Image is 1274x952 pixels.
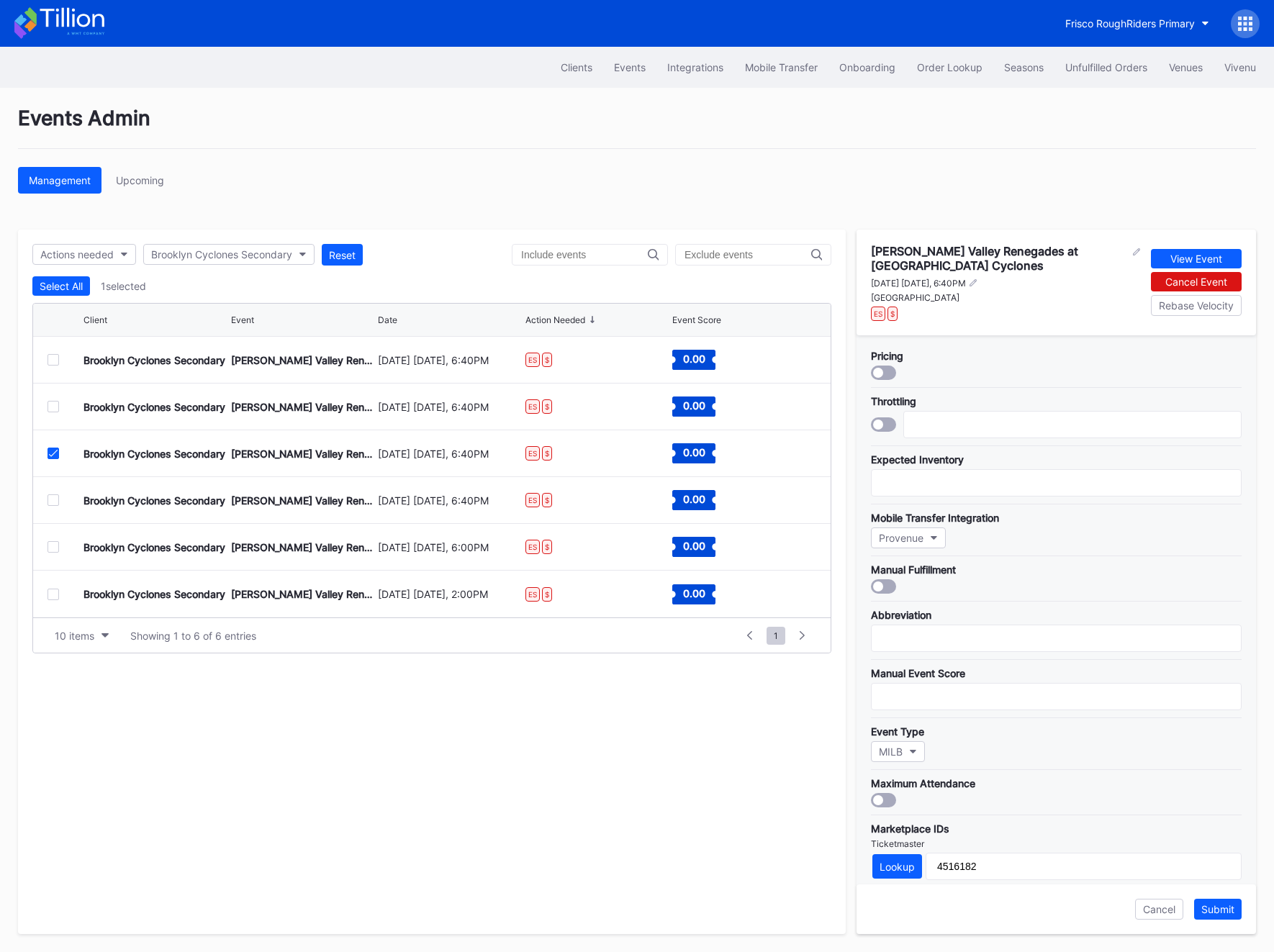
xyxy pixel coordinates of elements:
button: View Event [1151,249,1242,268]
button: Brooklyn Cyclones Secondary [143,244,315,265]
div: $ [542,587,552,602]
text: 0.00 [683,540,705,552]
div: Pricing [871,350,1242,362]
a: Management [18,167,101,194]
div: ES [525,446,540,461]
button: Clients [550,54,603,81]
text: 0.00 [683,399,705,412]
button: Lookup [872,854,922,879]
button: Mobile Transfer [734,54,828,81]
button: Vivenu [1214,54,1267,81]
text: 0.00 [683,586,705,599]
div: Upcoming [116,174,164,186]
div: Mobile Transfer [745,61,818,73]
div: View Event [1170,253,1222,265]
div: 1 selected [101,280,146,292]
text: 0.00 [683,446,705,458]
input: Exclude events [685,249,811,260]
text: 0.00 [683,353,705,365]
div: Provenue [879,532,923,544]
div: [PERSON_NAME] Valley Renegades at [GEOGRAPHIC_DATA] Cyclones [231,588,375,600]
div: Events Admin [18,106,1256,149]
button: Cancel Event [1151,272,1242,291]
div: $ [887,307,898,321]
div: Event Score [672,314,721,325]
div: [PERSON_NAME] Valley Renegades at [GEOGRAPHIC_DATA] Cyclones [231,494,375,507]
div: Action Needed [525,314,585,325]
button: Seasons [993,54,1054,81]
div: Brooklyn Cyclones Secondary [83,401,225,413]
input: Include events [521,249,648,260]
div: [PERSON_NAME] Valley Renegades at [GEOGRAPHIC_DATA] Cyclones [871,244,1129,273]
div: Expected Inventory [871,453,1242,466]
button: Rebase Velocity [1151,295,1242,316]
div: Submit [1201,903,1234,915]
div: Brooklyn Cyclones Secondary [151,248,292,260]
div: Abbreviation [871,609,1242,621]
div: $ [542,493,552,507]
div: Maximum Attendance [871,777,1242,789]
div: Ticket Network [871,884,1242,894]
button: Submit [1194,899,1242,920]
button: Integrations [656,54,734,81]
div: Showing 1 to 6 of 6 entries [130,630,256,642]
input: Ex: 3620523 [926,853,1242,880]
div: Unfulfilled Orders [1065,61,1147,73]
div: Select All [40,280,83,292]
div: Actions needed [40,248,114,260]
div: Lookup [880,861,915,873]
div: ES [525,587,540,602]
div: [DATE] [DATE], 6:40PM [871,278,966,289]
div: Marketplace IDs [871,822,1242,835]
div: Vivenu [1224,61,1256,73]
div: [PERSON_NAME] Valley Renegades at [GEOGRAPHIC_DATA] Cyclones [231,354,375,366]
div: Brooklyn Cyclones Secondary [83,541,225,553]
div: [DATE] [DATE], 6:40PM [378,448,522,460]
a: Order Lookup [906,54,993,81]
button: Reset [322,244,363,266]
button: Events [603,54,656,81]
div: Cancel Event [1165,276,1227,288]
div: [DATE] [DATE], 6:40PM [378,494,522,507]
div: Management [29,174,91,186]
div: Mobile Transfer Integration [871,512,1242,524]
div: ES [525,399,540,414]
div: Venues [1169,61,1203,73]
div: Frisco RoughRiders Primary [1065,17,1195,30]
div: $ [542,399,552,414]
div: Date [378,314,397,325]
div: Integrations [667,61,723,73]
div: Clients [561,61,592,73]
div: ES [871,307,885,321]
div: Brooklyn Cyclones Secondary [83,448,225,460]
div: 10 items [55,630,94,642]
div: [DATE] [DATE], 6:40PM [378,401,522,413]
span: 1 [767,627,785,645]
div: $ [542,540,552,554]
button: Frisco RoughRiders Primary [1054,10,1220,37]
div: Manual Event Score [871,667,1242,679]
div: [DATE] [DATE], 6:40PM [378,354,522,366]
div: ES [525,493,540,507]
div: Cancel [1143,903,1175,915]
div: [PERSON_NAME] Valley Renegades at [GEOGRAPHIC_DATA] Cyclones [231,448,375,460]
div: [PERSON_NAME] Valley Renegades at [GEOGRAPHIC_DATA] Cyclones [231,401,375,413]
button: Provenue [871,527,946,548]
div: Throttling [871,395,1242,407]
button: Unfulfilled Orders [1054,54,1158,81]
button: Upcoming [105,167,175,194]
div: Reset [329,249,356,261]
div: $ [542,446,552,461]
button: Venues [1158,54,1214,81]
button: Select All [32,276,90,296]
button: Cancel [1135,899,1183,920]
div: Brooklyn Cyclones Secondary [83,354,225,366]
